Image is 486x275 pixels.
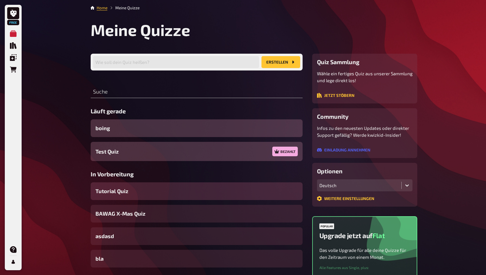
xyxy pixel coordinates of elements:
[91,86,303,98] input: Suche
[8,21,19,24] span: Free
[91,20,417,39] h1: Meine Quizze
[317,125,412,138] p: Infos zu den neuesten Updates oder direkter Support gefällig? Werde kwizkid-Insider!
[91,108,303,115] h3: Läuft gerade
[95,255,104,263] span: bla
[317,196,374,201] button: Weitere Einstellungen
[272,147,297,156] div: Bezahlt
[91,250,303,268] a: bla
[95,148,119,156] span: Test Quiz
[317,168,412,175] h3: Optionen
[317,58,412,65] h3: Quiz Sammlung
[95,187,128,195] span: Tutorial Quiz
[91,227,303,245] a: asdasd
[91,142,303,161] a: Test QuizBezahlt
[107,5,140,11] li: Meine Quizze
[319,247,410,260] p: Das volle Upgrade für alle deine Quizze für den Zeitraum von einem Monat.
[319,232,385,240] h2: Upgrade jetzt auf
[319,223,334,229] div: Popular
[93,56,259,68] input: Wie soll dein Quiz heißen?
[317,148,370,152] button: Einladung annehmen
[91,205,303,223] a: BAWAG X-Mas Quiz
[97,5,107,10] a: Home
[97,5,107,11] li: Home
[91,182,303,200] a: Tutorial Quiz
[317,196,374,202] a: Weitere Einstellungen
[317,113,412,120] h3: Community
[95,124,110,132] span: boing
[261,56,300,68] button: Erstellen
[317,93,355,98] button: Jetzt stöbern
[317,93,355,99] a: Jetzt stöbern
[95,232,114,240] span: asdasd
[373,232,385,240] span: Flat
[319,265,369,270] small: Alle Features aus Single, plus :
[91,119,303,137] a: boing
[317,70,412,84] p: Wähle ein fertiges Quiz aus unserer Sammlung und lege direkt los!
[319,183,399,188] div: Deutsch
[91,171,303,178] h3: In Vorbereitung
[95,210,145,218] span: BAWAG X-Mas Quiz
